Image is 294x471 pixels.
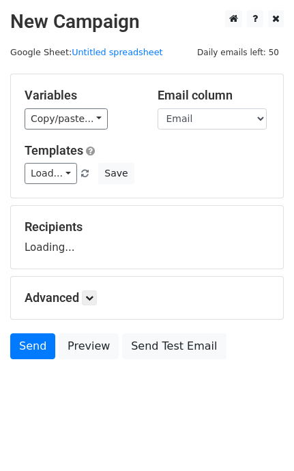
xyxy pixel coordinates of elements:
[25,143,83,157] a: Templates
[25,163,77,184] a: Load...
[122,333,226,359] a: Send Test Email
[158,88,270,103] h5: Email column
[25,108,108,130] a: Copy/paste...
[98,163,134,184] button: Save
[192,45,284,60] span: Daily emails left: 50
[72,47,162,57] a: Untitled spreadsheet
[59,333,119,359] a: Preview
[10,10,284,33] h2: New Campaign
[10,333,55,359] a: Send
[192,47,284,57] a: Daily emails left: 50
[10,47,163,57] small: Google Sheet:
[25,290,269,305] h5: Advanced
[25,219,269,255] div: Loading...
[25,219,269,234] h5: Recipients
[25,88,137,103] h5: Variables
